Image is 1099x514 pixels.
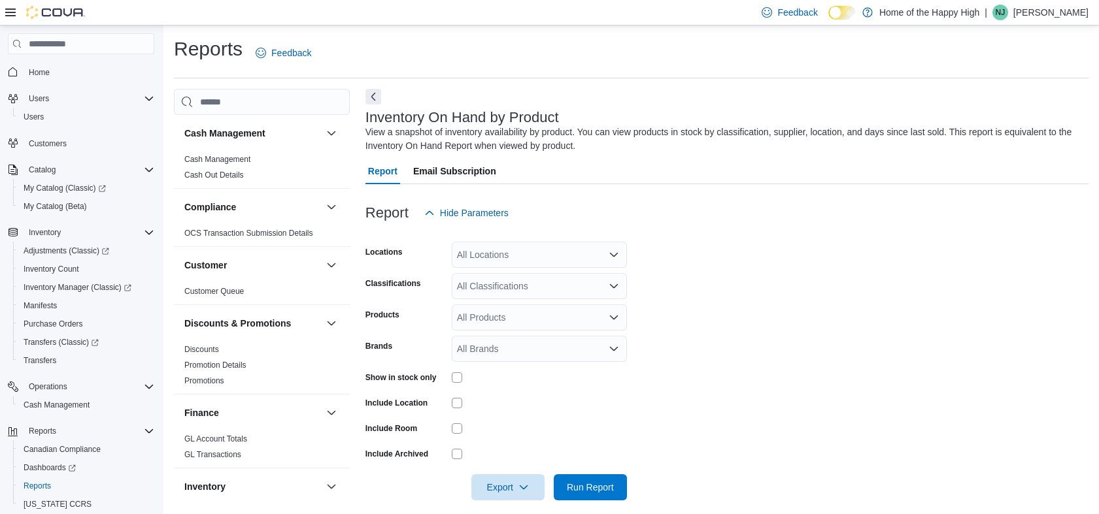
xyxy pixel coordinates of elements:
[471,474,545,500] button: Export
[18,243,154,259] span: Adjustments (Classic)
[18,496,97,512] a: [US_STATE] CCRS
[3,377,160,396] button: Operations
[13,297,160,315] button: Manifests
[365,89,381,104] button: Next
[13,278,160,297] a: Inventory Manager (Classic)
[3,223,160,242] button: Inventory
[184,450,241,459] a: GL Transactions
[365,110,559,125] h3: Inventory On Hand by Product
[18,397,95,413] a: Cash Management
[324,405,339,421] button: Finance
[3,161,160,179] button: Catalog
[174,152,350,188] div: Cash Management
[18,280,154,295] span: Inventory Manager (Classic)
[365,310,399,320] label: Products
[996,5,1006,20] span: NJ
[24,444,101,455] span: Canadian Compliance
[18,353,61,368] a: Transfers
[24,135,154,152] span: Customers
[184,376,224,386] span: Promotions
[3,89,160,108] button: Users
[24,225,154,240] span: Inventory
[29,227,61,238] span: Inventory
[184,317,321,330] button: Discounts & Promotions
[184,376,224,385] a: Promotions
[18,496,154,512] span: Washington CCRS
[184,434,247,443] a: GL Account Totals
[324,125,339,141] button: Cash Management
[18,442,154,457] span: Canadian Compliance
[777,6,817,19] span: Feedback
[184,170,244,180] span: Cash Out Details
[3,422,160,440] button: Reports
[24,379,154,394] span: Operations
[24,201,87,212] span: My Catalog (Beta)
[609,312,619,323] button: Open list of options
[24,379,73,394] button: Operations
[18,199,154,214] span: My Catalog (Beta)
[29,381,67,392] span: Operations
[184,406,321,419] button: Finance
[419,200,514,226] button: Hide Parameters
[24,423,61,439] button: Reports
[174,283,350,304] div: Customer
[24,282,131,293] span: Inventory Manager (Classic)
[18,460,81,475] a: Dashboards
[554,474,627,500] button: Run Report
[24,481,51,491] span: Reports
[18,334,154,350] span: Transfers (Classic)
[18,109,154,125] span: Users
[13,396,160,414] button: Cash Management
[184,259,227,272] h3: Customer
[13,333,160,351] a: Transfers (Classic)
[24,400,90,410] span: Cash Management
[29,93,49,104] span: Users
[13,477,160,495] button: Reports
[13,108,160,126] button: Users
[18,353,154,368] span: Transfers
[13,260,160,278] button: Inventory Count
[13,242,160,260] a: Adjustments (Classic)
[184,287,244,296] a: Customer Queue
[29,165,56,175] span: Catalog
[368,158,397,184] span: Report
[13,179,160,197] a: My Catalog (Classic)
[184,406,219,419] h3: Finance
[8,57,154,514] nav: Complex example
[24,246,109,256] span: Adjustments (Classic)
[13,495,160,513] button: [US_STATE] CCRS
[18,316,88,332] a: Purchase Orders
[18,261,84,277] a: Inventory Count
[184,434,247,444] span: GL Account Totals
[13,440,160,458] button: Canadian Compliance
[24,136,72,152] a: Customers
[18,298,62,313] a: Manifests
[18,397,154,413] span: Cash Management
[18,199,92,214] a: My Catalog (Beta)
[24,162,61,178] button: Catalog
[184,345,219,354] a: Discounts
[18,334,104,350] a: Transfers (Classic)
[184,229,313,238] a: OCS Transaction Submission Details
[184,360,246,370] span: Promotion Details
[413,158,496,184] span: Email Subscription
[271,46,311,59] span: Feedback
[18,478,154,494] span: Reports
[985,5,987,20] p: |
[18,316,154,332] span: Purchase Orders
[992,5,1008,20] div: Nissy John
[184,317,291,330] h3: Discounts & Promotions
[18,478,56,494] a: Reports
[18,460,154,475] span: Dashboards
[365,449,428,459] label: Include Archived
[24,91,154,106] span: Users
[184,361,246,370] a: Promotion Details
[440,206,509,219] span: Hide Parameters
[324,315,339,331] button: Discounts & Promotions
[365,398,428,408] label: Include Location
[365,247,403,257] label: Locations
[174,36,243,62] h1: Reports
[365,278,421,289] label: Classifications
